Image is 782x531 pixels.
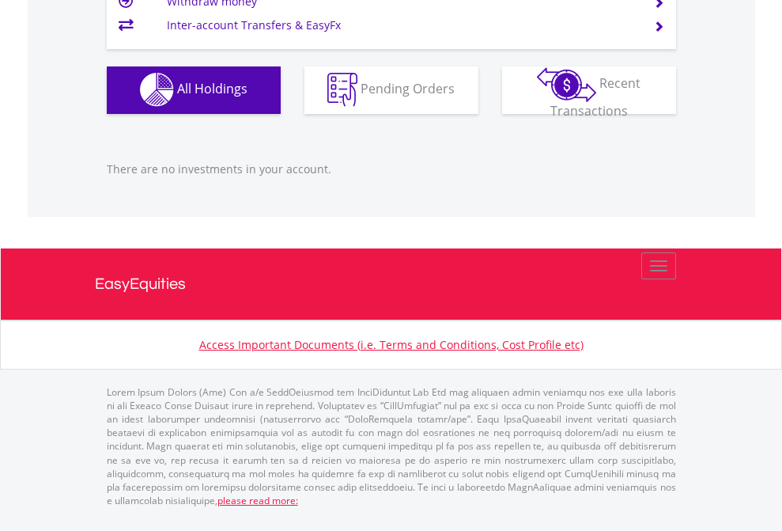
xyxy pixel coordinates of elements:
button: Pending Orders [304,66,478,114]
span: All Holdings [177,80,247,97]
p: Lorem Ipsum Dolors (Ame) Con a/e SeddOeiusmod tem InciDiduntut Lab Etd mag aliquaen admin veniamq... [107,385,676,507]
span: Pending Orders [361,80,455,97]
button: Recent Transactions [502,66,676,114]
img: pending_instructions-wht.png [327,73,357,107]
img: transactions-zar-wht.png [537,67,596,102]
button: All Holdings [107,66,281,114]
img: holdings-wht.png [140,73,174,107]
a: Access Important Documents (i.e. Terms and Conditions, Cost Profile etc) [199,337,584,352]
a: please read more: [217,494,298,507]
p: There are no investments in your account. [107,161,676,177]
td: Inter-account Transfers & EasyFx [167,13,634,37]
a: EasyEquities [95,248,688,320]
span: Recent Transactions [550,74,641,119]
